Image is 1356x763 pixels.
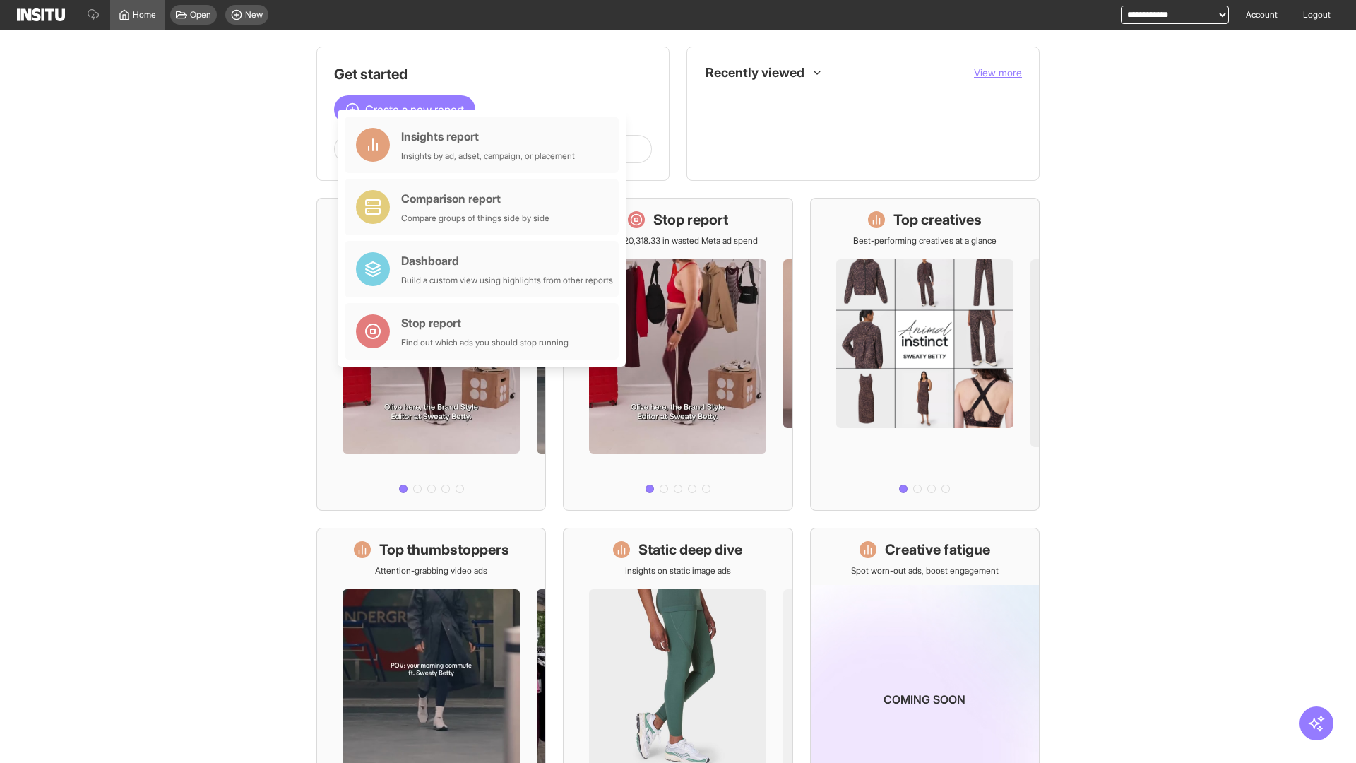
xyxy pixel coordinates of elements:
[133,9,156,20] span: Home
[379,540,509,560] h1: Top thumbstoppers
[563,198,792,511] a: Stop reportSave £20,318.33 in wasted Meta ad spend
[653,210,728,230] h1: Stop report
[974,66,1022,80] button: View more
[974,66,1022,78] span: View more
[334,64,652,84] h1: Get started
[17,8,65,21] img: Logo
[375,565,487,576] p: Attention-grabbing video ads
[401,337,569,348] div: Find out which ads you should stop running
[190,9,211,20] span: Open
[365,101,464,118] span: Create a new report
[316,198,546,511] a: What's live nowSee all active ads instantly
[598,235,758,247] p: Save £20,318.33 in wasted Meta ad spend
[853,235,997,247] p: Best-performing creatives at a glance
[401,314,569,331] div: Stop report
[401,190,549,207] div: Comparison report
[401,128,575,145] div: Insights report
[638,540,742,560] h1: Static deep dive
[401,252,613,269] div: Dashboard
[334,95,475,124] button: Create a new report
[401,275,613,286] div: Build a custom view using highlights from other reports
[810,198,1040,511] a: Top creativesBest-performing creatives at a glance
[245,9,263,20] span: New
[625,565,731,576] p: Insights on static image ads
[401,213,549,224] div: Compare groups of things side by side
[893,210,982,230] h1: Top creatives
[401,150,575,162] div: Insights by ad, adset, campaign, or placement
